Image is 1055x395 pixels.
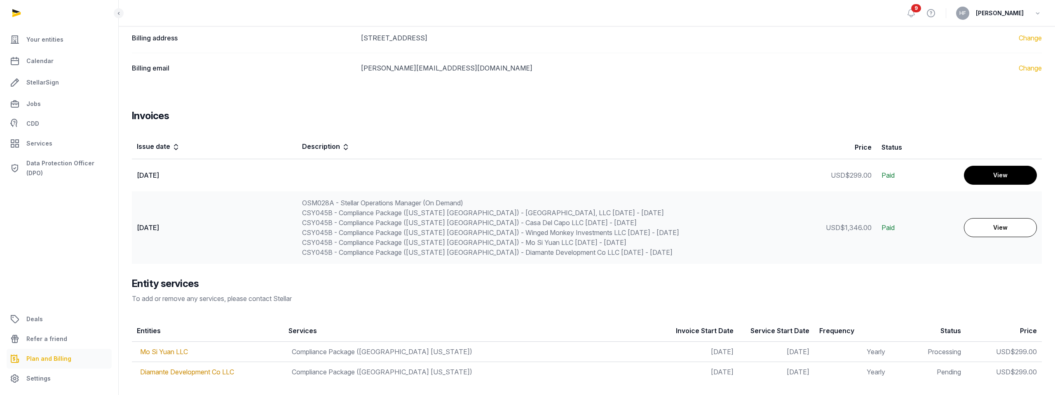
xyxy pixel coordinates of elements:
[966,320,1042,342] th: Price
[26,374,51,383] span: Settings
[26,35,63,45] span: Your entities
[26,119,39,129] span: CDD
[877,136,959,159] th: Status
[7,329,112,349] a: Refer a friend
[7,369,112,388] a: Settings
[26,158,108,178] span: Data Protection Officer (DPO)
[890,320,966,342] th: Status
[882,171,895,179] span: Paid
[361,33,1042,43] dd: [STREET_ADDRESS]
[996,368,1010,376] span: USD
[882,223,895,232] span: Paid
[956,7,969,20] button: HF
[132,109,169,122] h3: Invoices
[890,342,966,362] td: Processing
[663,362,738,382] td: [DATE]
[288,326,317,336] div: Services
[26,334,67,344] span: Refer a friend
[140,368,234,376] a: Diamante Development Co LLC
[137,326,161,336] div: Entities
[738,320,814,342] th: Service Start Date
[7,349,112,369] a: Plan and Billing
[7,115,112,132] a: CDD
[284,362,663,382] td: Compliance Package ([GEOGRAPHIC_DATA] [US_STATE])
[140,348,188,356] a: Mo Si Yuan LLC
[7,30,112,49] a: Your entities
[814,320,890,342] th: Frequency
[964,218,1037,237] a: View
[26,139,52,148] span: Services
[1019,33,1042,43] a: Change
[826,223,840,232] span: USD
[663,342,738,362] td: [DATE]
[1019,63,1042,73] a: Change
[26,354,71,364] span: Plan and Billing
[7,155,112,181] a: Data Protection Officer (DPO)
[26,78,59,87] span: StellarSign
[1010,368,1037,376] span: $299.00
[361,63,1042,73] dd: [PERSON_NAME][EMAIL_ADDRESS][DOMAIN_NAME]
[831,171,845,179] span: USD
[663,320,738,342] th: Invoice Start Date
[26,314,43,324] span: Deals
[1014,355,1055,395] iframe: Chat Widget
[302,141,350,153] div: Description
[7,73,112,92] a: StellarSign
[26,99,41,109] span: Jobs
[964,166,1037,185] a: View
[814,342,890,362] td: Yearly
[959,11,966,16] span: HF
[26,56,54,66] span: Calendar
[302,198,788,257] div: OSM028A - Stellar Operations Manager (On Demand) CSY045B - Compliance Package ([US_STATE] [GEOGRA...
[890,362,966,382] td: Pending
[132,191,297,264] td: [DATE]
[132,277,1042,290] div: Entity services
[794,136,877,159] th: Price
[132,63,354,73] dt: Billing email
[738,342,814,362] td: [DATE]
[1010,348,1037,356] span: $299.00
[7,134,112,153] a: Services
[284,342,663,362] td: Compliance Package ([GEOGRAPHIC_DATA] [US_STATE])
[132,159,297,192] td: [DATE]
[7,51,112,71] a: Calendar
[738,362,814,382] td: [DATE]
[845,171,872,179] span: $299.00
[7,309,112,329] a: Deals
[976,8,1024,18] span: [PERSON_NAME]
[814,362,890,382] td: Yearly
[137,141,180,153] div: Issue date
[132,294,1042,303] div: To add or remove any services, please contact Stellar
[840,223,872,232] span: $1,346.00
[7,94,112,114] a: Jobs
[996,348,1010,356] span: USD
[132,33,354,43] dt: Billing address
[911,4,921,12] span: 9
